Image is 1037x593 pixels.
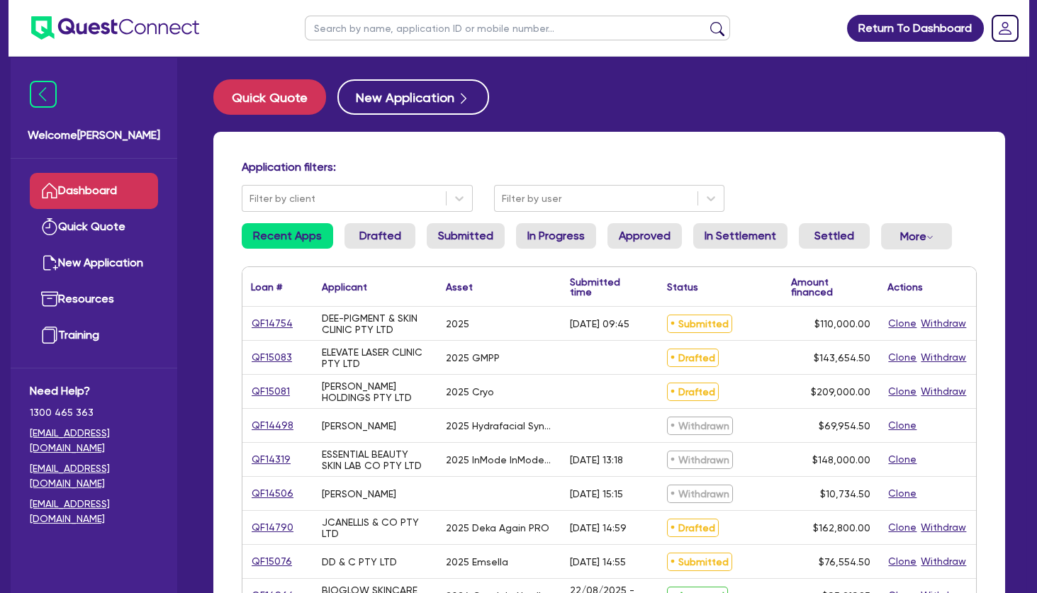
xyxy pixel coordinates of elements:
a: Drafted [344,223,415,249]
div: Loan # [251,282,282,292]
div: 2025 GMPP [446,352,500,363]
div: 2025 Cryo [446,386,494,397]
span: Welcome [PERSON_NAME] [28,127,160,144]
a: QF15081 [251,383,291,400]
span: $143,654.50 [814,352,870,363]
img: training [41,327,58,344]
span: Withdrawn [667,417,733,435]
img: new-application [41,254,58,271]
a: QF14754 [251,315,293,332]
button: Clone [887,383,917,400]
span: Need Help? [30,383,158,400]
span: Submitted [667,553,732,571]
div: [DATE] 15:15 [570,488,623,499]
span: $148,000.00 [812,454,870,465]
button: Withdraw [920,519,967,536]
a: Dropdown toggle [987,10,1024,47]
button: Dropdown toggle [881,223,952,249]
div: [DATE] 13:18 [570,454,623,465]
button: Clone [887,519,917,536]
h4: Application filters: [242,160,977,174]
div: Applicant [322,282,367,292]
div: 2025 Hydrafacial Syndeo [446,420,553,431]
div: Amount financed [791,277,871,297]
img: resources [41,290,58,307]
span: 1300 465 363 [30,405,158,420]
a: Recent Apps [242,223,333,249]
img: icon-menu-close [30,81,57,108]
a: Dashboard [30,173,158,209]
span: Drafted [667,519,719,537]
button: Withdraw [920,349,967,366]
img: quick-quote [41,218,58,235]
div: 2025 Emsella [446,556,508,567]
a: QF15076 [251,553,293,570]
div: DD & C PTY LTD [322,556,397,567]
div: [DATE] 14:59 [570,522,627,533]
button: Clone [887,417,917,434]
button: Clone [887,485,917,502]
span: Submitted [667,315,732,333]
button: Quick Quote [213,79,326,115]
span: $110,000.00 [814,318,870,329]
button: Clone [887,553,917,570]
a: Settled [799,223,870,249]
div: [DATE] 09:45 [570,318,629,329]
div: ESSENTIAL BEAUTY SKIN LAB CO PTY LTD [322,448,429,471]
span: Withdrawn [667,485,733,503]
div: 2025 Deka Again PRO [446,522,549,533]
a: Approved [607,223,682,249]
div: JCANELLIS & CO PTY LTD [322,516,429,539]
span: $69,954.50 [819,420,870,431]
div: [PERSON_NAME] [322,420,396,431]
div: ELEVATE LASER CLINIC PTY LTD [322,346,429,369]
a: QF14319 [251,451,291,468]
button: Withdraw [920,383,967,400]
a: Return To Dashboard [847,15,984,42]
a: [EMAIL_ADDRESS][DOMAIN_NAME] [30,426,158,456]
div: Asset [446,282,473,292]
span: $162,800.00 [813,522,870,533]
a: New Application [30,245,158,281]
div: 2025 [446,318,469,329]
a: In Progress [516,223,596,249]
img: quest-connect-logo-blue [31,16,199,40]
div: Status [667,282,698,292]
a: [EMAIL_ADDRESS][DOMAIN_NAME] [30,497,158,526]
span: Drafted [667,349,719,367]
span: $10,734.50 [820,488,870,499]
a: QF14506 [251,485,294,502]
button: Withdraw [920,553,967,570]
span: Drafted [667,383,719,401]
button: Clone [887,349,917,366]
div: Actions [887,282,923,292]
input: Search by name, application ID or mobile number... [305,16,730,40]
a: Resources [30,281,158,317]
div: 2025 InMode InModePro [446,454,553,465]
span: Withdrawn [667,451,733,469]
a: Quick Quote [213,79,337,115]
button: Clone [887,451,917,468]
div: Submitted time [570,277,637,297]
button: New Application [337,79,489,115]
a: Quick Quote [30,209,158,245]
a: Training [30,317,158,354]
div: [PERSON_NAME] [322,488,396,499]
div: [PERSON_NAME] HOLDINGS PTY LTD [322,380,429,403]
a: Submitted [427,223,505,249]
div: [DATE] 14:55 [570,556,626,567]
div: DEE-PIGMENT & SKIN CLINIC PTY LTD [322,312,429,335]
span: $209,000.00 [811,386,870,397]
span: $76,554.50 [819,556,870,567]
a: QF14790 [251,519,294,536]
button: Clone [887,315,917,332]
a: In Settlement [693,223,787,249]
a: [EMAIL_ADDRESS][DOMAIN_NAME] [30,461,158,491]
a: QF14498 [251,417,294,434]
button: Withdraw [920,315,967,332]
a: QF15083 [251,349,293,366]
